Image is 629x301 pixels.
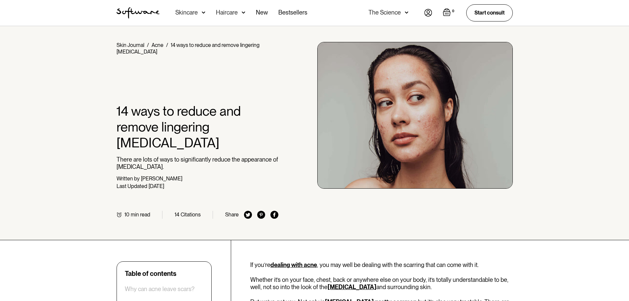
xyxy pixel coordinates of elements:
div: Table of contents [125,270,176,278]
img: arrow down [202,9,205,16]
a: Skin Journal [117,42,144,48]
a: Start consult [466,4,513,21]
div: 10 [124,211,129,218]
p: Whether it’s on your face, chest, back or anywhere else on your body, it’s totally understandable... [250,276,513,290]
div: / [147,42,149,48]
div: Last Updated [117,183,147,189]
div: [DATE] [149,183,164,189]
div: 14 ways to reduce and remove lingering [MEDICAL_DATA] [117,42,260,55]
a: Acne [152,42,163,48]
h1: 14 ways to reduce and remove lingering [MEDICAL_DATA] [117,103,279,151]
a: Open empty cart [443,8,456,18]
div: The Science [368,9,401,16]
a: dealing with acne [270,261,317,268]
img: arrow down [405,9,408,16]
img: facebook icon [270,211,278,219]
a: [MEDICAL_DATA] [328,283,376,290]
div: Written by [117,175,140,182]
div: 0 [451,8,456,14]
p: There are lots of ways to significantly reduce the appearance of [MEDICAL_DATA]. [117,156,279,170]
div: Share [225,211,239,218]
div: 14 [175,211,179,218]
div: [PERSON_NAME] [141,175,182,182]
div: Haircare [216,9,238,16]
a: home [117,7,159,19]
img: pinterest icon [257,211,265,219]
p: If you’re , you may well be dealing with the scarring that can come with it. [250,261,513,269]
img: twitter icon [244,211,252,219]
img: Software Logo [117,7,159,19]
img: arrow down [242,9,245,16]
div: Citations [181,211,201,218]
div: min read [131,211,150,218]
div: / [166,42,168,48]
div: Skincare [175,9,198,16]
a: Why can acne leave scars? [125,285,194,293]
